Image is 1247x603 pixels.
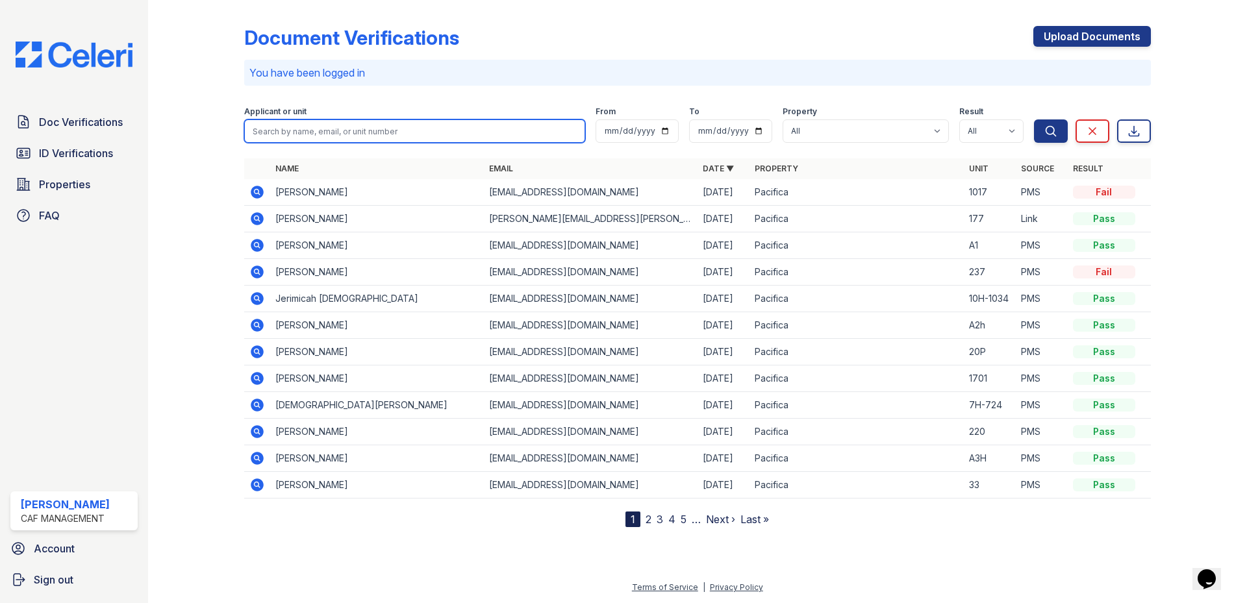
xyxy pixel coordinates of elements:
[1033,26,1151,47] a: Upload Documents
[270,445,484,472] td: [PERSON_NAME]
[749,419,963,445] td: Pacifica
[270,232,484,259] td: [PERSON_NAME]
[1192,551,1234,590] iframe: chat widget
[39,114,123,130] span: Doc Verifications
[270,259,484,286] td: [PERSON_NAME]
[698,392,749,419] td: [DATE]
[1073,239,1135,252] div: Pass
[632,582,698,592] a: Terms of Service
[1016,419,1068,445] td: PMS
[783,106,817,117] label: Property
[964,259,1016,286] td: 237
[749,232,963,259] td: Pacifica
[625,511,640,527] div: 1
[740,513,769,526] a: Last »
[692,511,701,527] span: …
[1073,452,1135,465] div: Pass
[1016,339,1068,365] td: PMS
[596,106,616,117] label: From
[270,472,484,498] td: [PERSON_NAME]
[270,206,484,232] td: [PERSON_NAME]
[10,109,138,135] a: Doc Verifications
[657,513,663,526] a: 3
[1016,232,1068,259] td: PMS
[484,392,698,419] td: [EMAIL_ADDRESS][DOMAIN_NAME]
[1073,292,1135,305] div: Pass
[5,42,143,68] img: CE_Logo_Blue-a8612792a0a2168367f1c8372b55b34899dd931a85d93a1a3d3e32e68fde9ad4.png
[749,365,963,392] td: Pacifica
[698,286,749,312] td: [DATE]
[5,535,143,561] a: Account
[749,392,963,419] td: Pacifica
[39,177,90,192] span: Properties
[5,567,143,593] button: Sign out
[34,541,75,556] span: Account
[964,286,1016,312] td: 10H-1034
[484,472,698,498] td: [EMAIL_ADDRESS][DOMAIN_NAME]
[244,26,459,49] div: Document Verifications
[964,472,1016,498] td: 33
[34,572,73,587] span: Sign out
[706,513,735,526] a: Next ›
[703,582,705,592] div: |
[1016,179,1068,206] td: PMS
[1073,399,1135,412] div: Pass
[698,419,749,445] td: [DATE]
[1073,425,1135,438] div: Pass
[1016,365,1068,392] td: PMS
[484,419,698,445] td: [EMAIL_ADDRESS][DOMAIN_NAME]
[484,365,698,392] td: [EMAIL_ADDRESS][DOMAIN_NAME]
[698,339,749,365] td: [DATE]
[749,312,963,339] td: Pacifica
[484,232,698,259] td: [EMAIL_ADDRESS][DOMAIN_NAME]
[698,232,749,259] td: [DATE]
[964,339,1016,365] td: 20P
[1021,164,1054,173] a: Source
[698,365,749,392] td: [DATE]
[275,164,299,173] a: Name
[484,206,698,232] td: [PERSON_NAME][EMAIL_ADDRESS][PERSON_NAME][DOMAIN_NAME]
[270,392,484,419] td: [DEMOGRAPHIC_DATA][PERSON_NAME]
[698,312,749,339] td: [DATE]
[964,392,1016,419] td: 7H-724
[1073,372,1135,385] div: Pass
[10,203,138,228] a: FAQ
[1073,186,1135,199] div: Fail
[270,179,484,206] td: [PERSON_NAME]
[959,106,983,117] label: Result
[244,106,307,117] label: Applicant or unit
[484,312,698,339] td: [EMAIL_ADDRESS][DOMAIN_NAME]
[698,472,749,498] td: [DATE]
[270,312,484,339] td: [PERSON_NAME]
[698,206,749,232] td: [DATE]
[964,232,1016,259] td: A1
[1016,392,1068,419] td: PMS
[668,513,675,526] a: 4
[749,339,963,365] td: Pacifica
[39,145,113,161] span: ID Verifications
[698,259,749,286] td: [DATE]
[484,179,698,206] td: [EMAIL_ADDRESS][DOMAIN_NAME]
[1016,286,1068,312] td: PMS
[484,259,698,286] td: [EMAIL_ADDRESS][DOMAIN_NAME]
[964,179,1016,206] td: 1017
[1016,445,1068,472] td: PMS
[1016,206,1068,232] td: Link
[1016,472,1068,498] td: PMS
[1016,312,1068,339] td: PMS
[698,445,749,472] td: [DATE]
[1073,345,1135,358] div: Pass
[964,445,1016,472] td: A3H
[964,365,1016,392] td: 1701
[270,286,484,312] td: Jerimicah [DEMOGRAPHIC_DATA]
[703,164,734,173] a: Date ▼
[10,140,138,166] a: ID Verifications
[21,497,110,512] div: [PERSON_NAME]
[755,164,798,173] a: Property
[270,365,484,392] td: [PERSON_NAME]
[244,119,585,143] input: Search by name, email, or unit number
[270,419,484,445] td: [PERSON_NAME]
[249,65,1146,80] p: You have been logged in
[749,286,963,312] td: Pacifica
[39,208,60,223] span: FAQ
